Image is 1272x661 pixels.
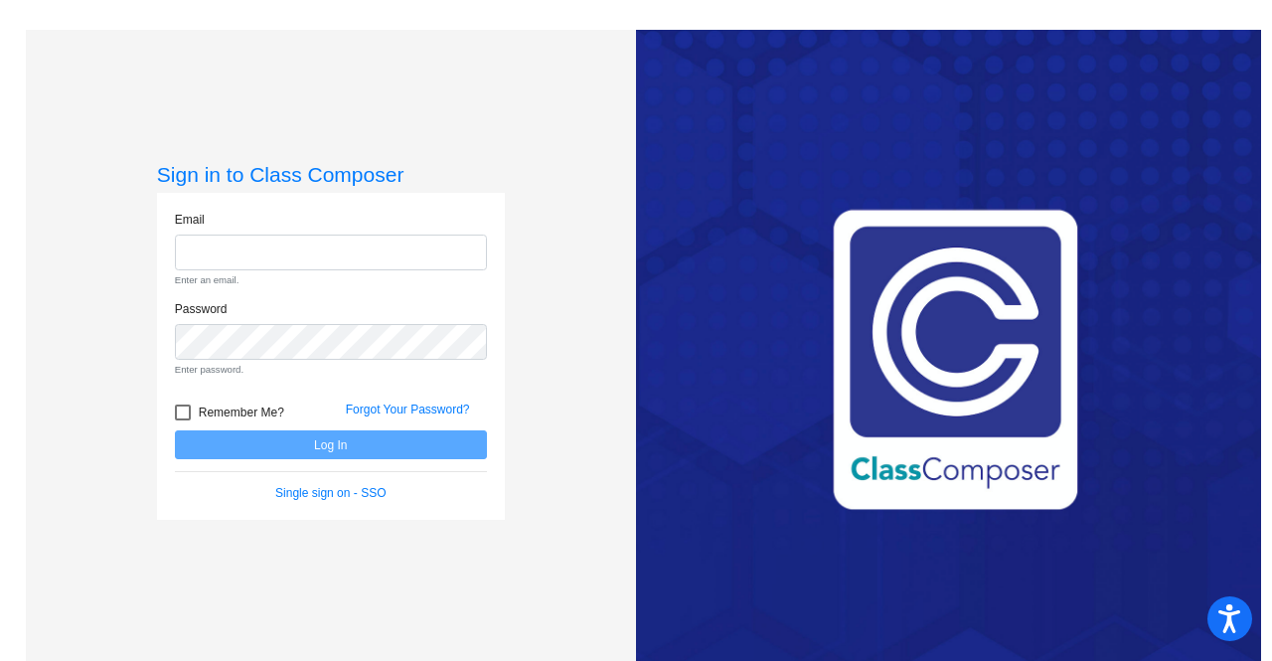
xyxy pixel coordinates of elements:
label: Password [175,300,228,318]
h3: Sign in to Class Composer [157,162,505,187]
a: Single sign on - SSO [275,486,386,500]
label: Email [175,211,205,229]
small: Enter password. [175,363,487,377]
button: Log In [175,430,487,459]
span: Remember Me? [199,401,284,424]
small: Enter an email. [175,273,487,287]
a: Forgot Your Password? [346,403,470,416]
